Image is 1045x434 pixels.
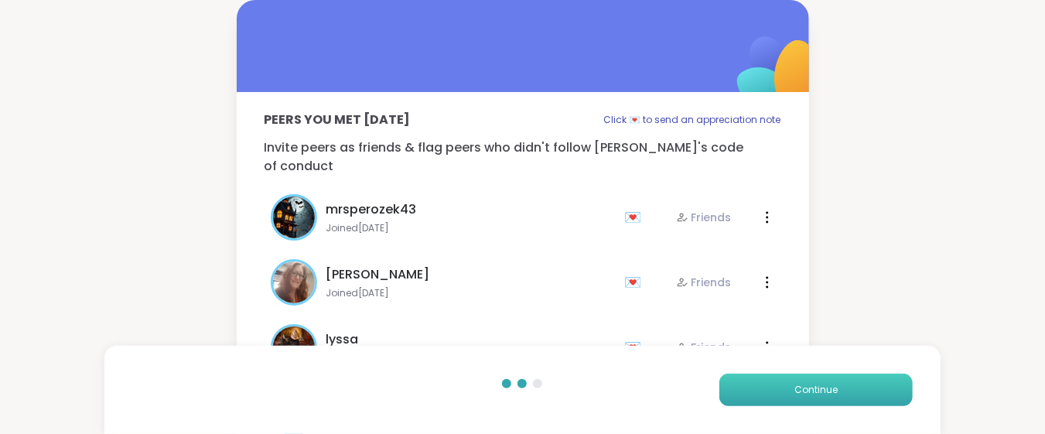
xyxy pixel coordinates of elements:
[326,222,616,234] span: Joined [DATE]
[625,335,648,360] div: 💌
[719,374,913,406] button: Continue
[326,330,359,349] span: lyssa
[273,261,315,303] img: dodi
[604,111,781,129] p: Click 💌 to send an appreciation note
[326,265,430,284] span: [PERSON_NAME]
[625,205,648,230] div: 💌
[676,275,732,290] div: Friends
[625,270,648,295] div: 💌
[265,138,781,176] p: Invite peers as friends & flag peers who didn't follow [PERSON_NAME]'s code of conduct
[273,326,315,368] img: lyssa
[265,111,411,129] p: Peers you met [DATE]
[794,383,838,397] span: Continue
[676,340,732,355] div: Friends
[676,210,732,225] div: Friends
[326,200,417,219] span: mrsperozek43
[273,196,315,238] img: mrsperozek43
[326,287,616,299] span: Joined [DATE]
